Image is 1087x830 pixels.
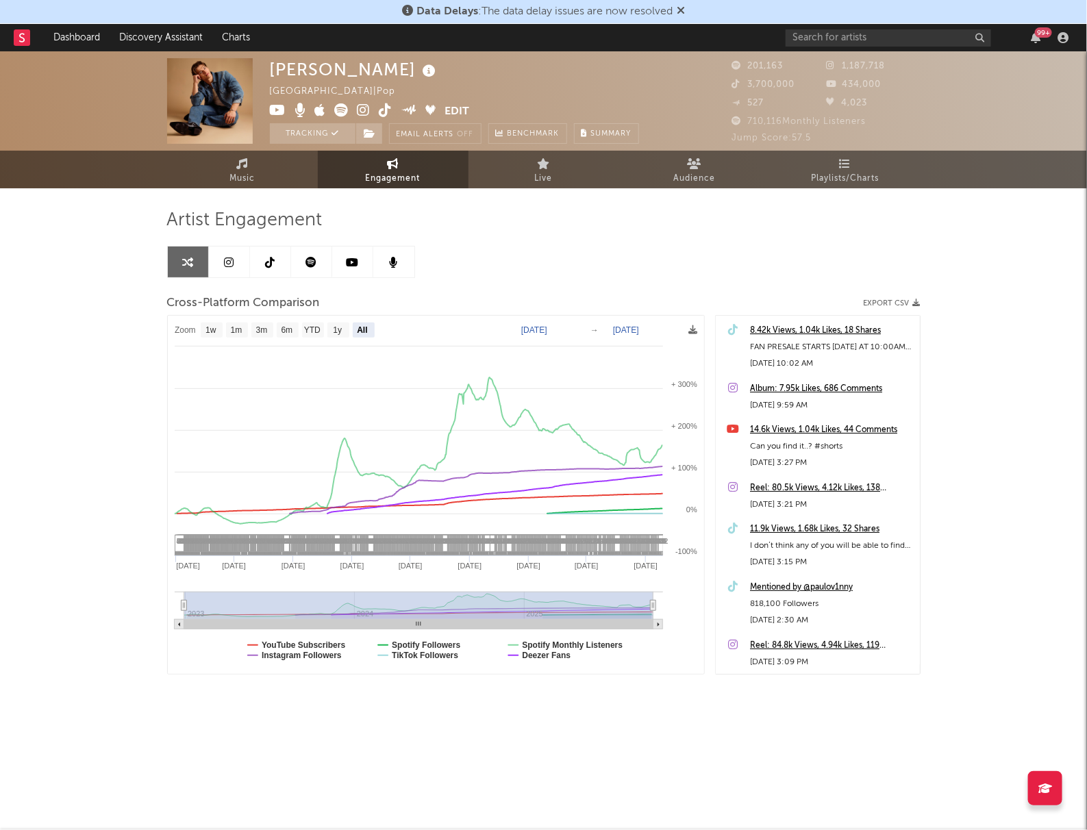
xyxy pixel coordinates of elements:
span: 4 [316,537,321,545]
span: 4 [400,537,404,545]
span: 4 [340,537,344,545]
span: 4 [603,537,607,545]
div: [DATE] 3:15 PM [750,554,913,570]
span: 4 [464,537,468,545]
span: 14 [329,537,337,545]
span: 4 [550,537,554,545]
button: 99+ [1031,32,1040,43]
span: 4 [641,537,645,545]
span: 4 [325,537,329,545]
span: Playlists/Charts [811,171,879,187]
span: 4 [210,537,214,545]
span: Summary [591,130,632,138]
span: 4 [190,537,195,545]
span: 4 [288,537,292,545]
span: 4 [560,537,564,545]
span: 4 [290,537,295,545]
div: [DATE] 10:02 AM [750,355,913,372]
span: 4 [516,537,521,545]
text: TikTok Followers [392,651,458,660]
span: 4 [644,537,648,545]
span: 4 [596,537,600,545]
span: Live [535,171,553,187]
text: [DATE] [574,562,598,570]
a: Mentioned by @paulov1nny [750,579,913,596]
div: 8.42k Views, 1.04k Likes, 18 Shares [750,323,913,339]
span: 4 [291,537,295,545]
span: 11 [500,537,508,545]
span: Benchmark [508,126,560,142]
span: 4 [410,537,414,545]
span: 4 [284,537,288,545]
span: 4 [473,537,477,545]
span: 4 [563,537,567,545]
div: [DATE] 3:27 PM [750,455,913,471]
span: 4 [457,537,461,545]
span: 4 [452,537,456,545]
text: [DATE] [281,562,305,570]
a: Reel: 84.8k Views, 4.94k Likes, 119 Comments [750,638,913,654]
span: 4 [642,537,647,545]
span: 4 [545,537,549,545]
text: [DATE] [613,325,639,335]
span: 4 [247,537,251,545]
button: Email AlertsOff [389,123,482,144]
text: [DATE] [634,562,658,570]
button: Edit [445,103,469,121]
button: Summary [574,123,639,144]
span: 4 [429,537,434,545]
span: 710,116 Monthly Listeners [732,117,866,126]
span: 4 [306,537,310,545]
text: [DATE] [176,562,200,570]
span: 4 [462,537,466,545]
span: 4 [327,537,332,545]
span: 4 [649,537,653,545]
span: 4 [594,537,598,545]
text: 6m [281,326,292,336]
span: 4 [514,537,518,545]
span: 4 [340,537,345,545]
span: 13 [483,537,491,545]
span: 527 [732,99,764,108]
text: [DATE] [516,562,540,570]
span: 4 [334,537,338,545]
span: 4,023 [826,99,867,108]
span: 4 [257,537,261,545]
text: Spotify Followers [392,640,460,650]
span: 4 [553,537,558,545]
a: Engagement [318,151,468,188]
span: 4 [606,537,610,545]
span: 10 [436,537,444,545]
span: 4 [403,537,407,545]
span: : The data delay issues are now resolved [416,6,673,17]
span: 13 [277,537,286,545]
text: 1w [205,326,216,336]
text: 1y [333,326,342,336]
div: Album: 7.95k Likes, 686 Comments [750,381,913,397]
span: 4 [282,537,286,545]
div: [DATE] 9:59 AM [750,397,913,414]
span: 16 [328,537,336,545]
span: Music [229,171,255,187]
div: 818,100 Followers [750,596,913,612]
span: 4 [419,537,423,545]
a: 14.6k Views, 1.04k Likes, 44 Comments [750,422,913,438]
span: 4 [336,537,340,545]
span: 4 [275,537,279,545]
span: 4 [514,537,518,545]
span: 4 [412,537,416,545]
span: 4 [549,537,553,545]
text: [DATE] [222,562,246,570]
text: [DATE] [458,562,482,570]
span: 4 [422,537,426,545]
span: 4 [431,537,435,545]
span: 4 [199,537,203,545]
em: Off [458,131,474,138]
span: 4 [292,537,297,545]
div: [DATE] 3:21 PM [750,496,913,513]
span: 4 [442,537,447,545]
span: 4 [320,537,324,545]
span: 4 [418,537,422,545]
